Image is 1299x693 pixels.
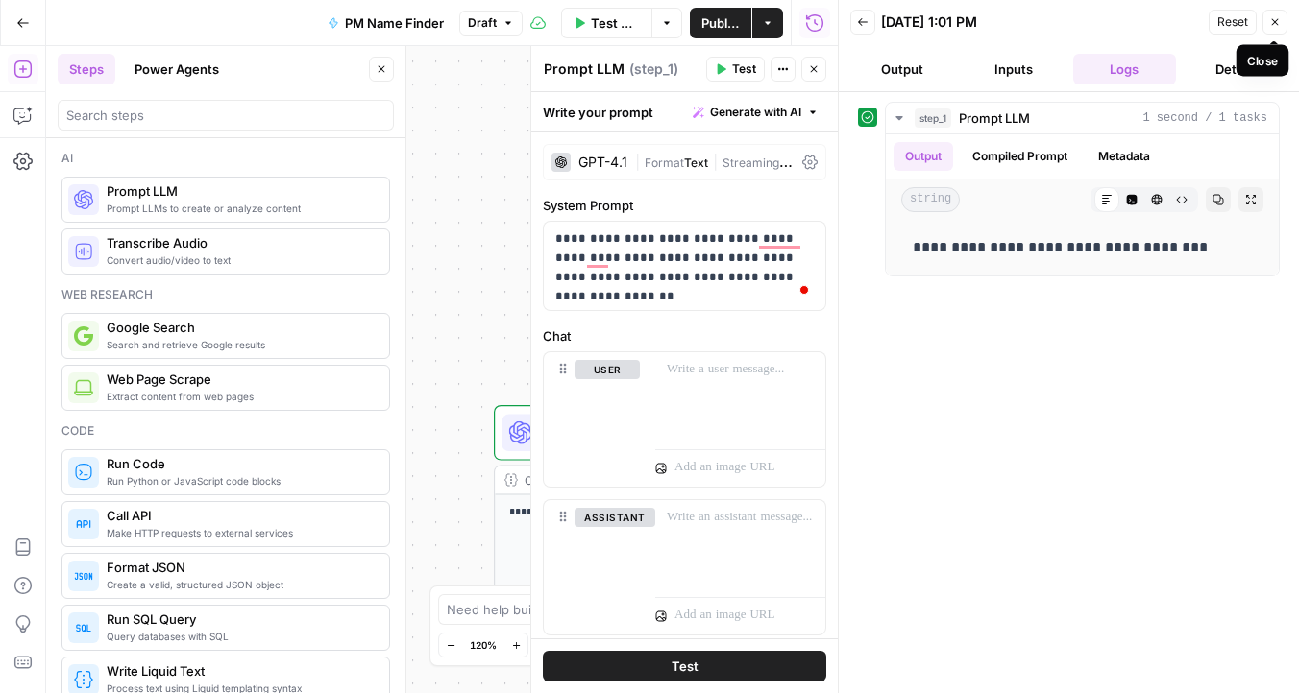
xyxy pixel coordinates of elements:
[886,134,1279,275] div: 1 second / 1 tasks
[645,155,684,170] span: Format
[578,155,627,169] div: GPT-4.1
[61,150,390,167] div: Ai
[107,337,374,352] span: Search and retrieve Google results
[470,637,497,653] span: 120%
[685,100,826,125] button: Generate with AI
[107,609,374,629] span: Run SQL Query
[575,360,640,379] button: user
[684,155,708,170] span: Text
[107,629,374,644] span: Query databases with SQL
[1209,10,1257,35] button: Reset
[708,152,723,171] span: |
[894,142,953,171] button: Output
[850,54,954,84] button: Output
[1217,13,1248,31] span: Reset
[629,60,678,79] span: ( step_1 )
[591,13,641,33] span: Test Data
[107,473,374,489] span: Run Python or JavaScript code blocks
[107,389,374,404] span: Extract content from web pages
[107,661,374,681] span: Write Liquid Text
[107,454,374,473] span: Run Code
[635,152,645,171] span: |
[544,500,640,634] div: assistant
[543,651,826,681] button: Test
[66,106,385,125] input: Search steps
[690,8,751,38] button: Publish
[959,108,1030,128] span: Prompt LLM
[107,577,374,592] span: Create a valid, structured JSON object
[544,352,640,487] div: user
[710,104,801,121] span: Generate with AI
[544,222,825,310] div: To enrich screen reader interactions, please activate Accessibility in Grammarly extension settings
[58,54,115,84] button: Steps
[544,60,625,79] textarea: Prompt LLM
[543,326,826,346] label: Chat
[459,11,523,36] button: Draft
[107,558,374,577] span: Format JSON
[1087,142,1162,171] button: Metadata
[1142,109,1267,127] span: 1 second / 1 tasks
[732,60,756,78] span: Test
[961,142,1079,171] button: Compiled Prompt
[107,252,374,268] span: Convert audio/video to text
[107,201,374,216] span: Prompt LLMs to create or analyze content
[1184,54,1287,84] button: Details
[123,54,231,84] button: Power Agents
[61,422,390,440] div: Code
[561,8,652,38] button: Test Data
[316,8,455,38] button: PM Name Finder
[107,181,374,201] span: Prompt LLM
[886,103,1279,133] button: 1 second / 1 tasks
[915,108,951,128] span: step_1
[107,525,374,540] span: Make HTTP requests to external services
[107,506,374,525] span: Call API
[672,657,699,676] span: Test
[962,54,1066,84] button: Inputs
[531,92,838,131] div: Write your prompt
[61,286,390,303] div: Web research
[701,13,740,33] span: Publish
[706,57,765,82] button: Test
[575,508,655,527] button: assistant
[468,14,497,32] span: Draft
[345,13,444,33] span: PM Name Finder
[543,196,826,215] label: System Prompt
[901,187,960,212] span: string
[107,370,374,389] span: Web Page Scrape
[107,233,374,252] span: Transcribe Audio
[494,280,851,336] div: WorkflowInput SettingsInputs
[107,318,374,337] span: Google Search
[723,152,793,171] span: Streaming
[1073,54,1177,84] button: Logs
